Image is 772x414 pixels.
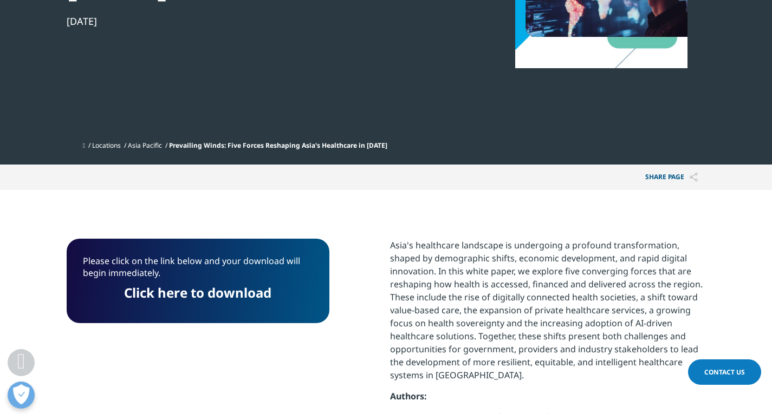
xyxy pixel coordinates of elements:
button: Share PAGEShare PAGE [637,165,706,190]
div: [DATE] [67,15,438,28]
button: Open Preferences [8,382,35,409]
p: Asia's healthcare landscape is undergoing a profound transformation, shaped by demographic shifts... [390,239,706,390]
span: Contact Us [704,367,745,377]
span: Prevailing Winds: Five Forces Reshaping Asia's Healthcare in [DATE] [169,141,387,150]
p: Please click on the link below and your download will begin immediately. [83,255,313,287]
a: Contact Us [688,359,761,385]
img: Share PAGE [690,173,698,182]
strong: Authors: [390,390,427,402]
a: Asia Pacific [128,141,162,150]
a: Locations [92,141,121,150]
p: Share PAGE [637,165,706,190]
a: Click here to download [124,284,271,301]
